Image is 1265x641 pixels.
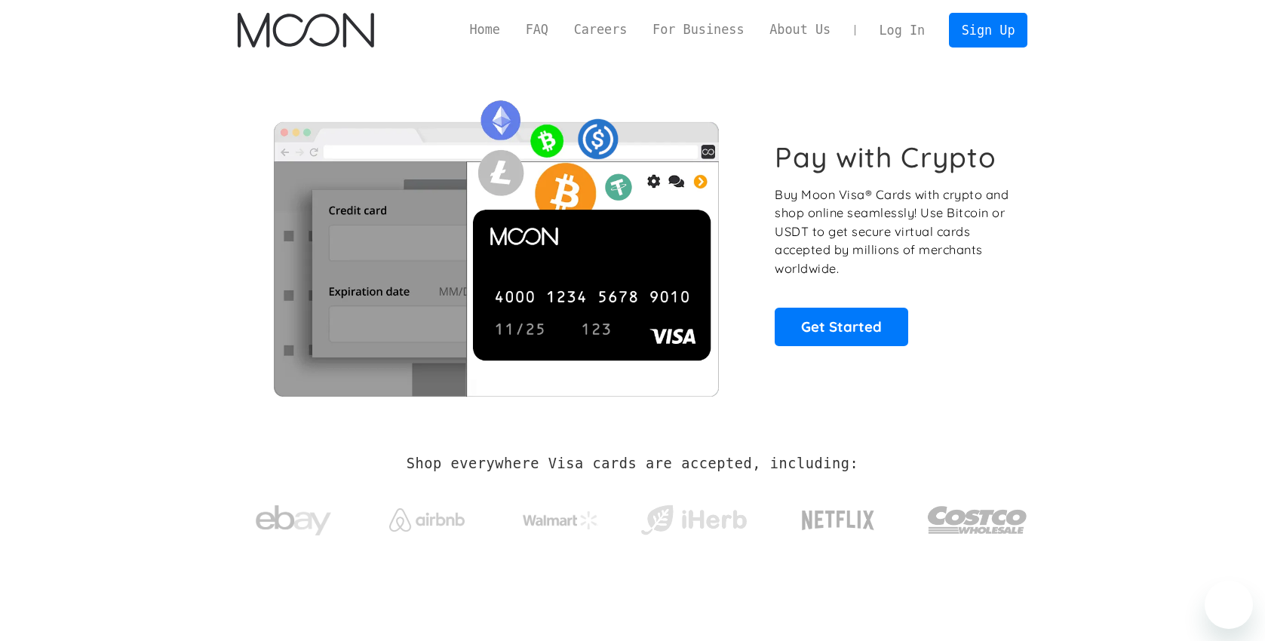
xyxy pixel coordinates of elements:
img: Netflix [800,501,876,539]
p: Buy Moon Visa® Cards with crypto and shop online seamlessly! Use Bitcoin or USDT to get secure vi... [775,186,1011,278]
a: Careers [561,20,640,39]
a: Costco [927,477,1028,556]
img: ebay [256,497,331,544]
h2: Shop everywhere Visa cards are accepted, including: [407,455,858,472]
img: Moon Cards let you spend your crypto anywhere Visa is accepted. [238,90,754,396]
img: Costco [927,492,1028,548]
a: FAQ [513,20,561,39]
img: Airbnb [389,508,465,532]
img: iHerb [637,501,750,540]
h1: Pay with Crypto [775,140,996,174]
a: iHerb [637,486,750,547]
a: home [238,13,374,48]
a: ebay [238,482,350,552]
a: Home [457,20,513,39]
iframe: Button to launch messaging window [1205,581,1253,629]
a: About Us [757,20,843,39]
a: Get Started [775,308,908,345]
a: Airbnb [370,493,483,539]
a: Log In [867,14,938,47]
img: Moon Logo [238,13,374,48]
a: Sign Up [949,13,1027,47]
a: Walmart [504,496,616,537]
a: For Business [640,20,757,39]
a: Netflix [771,486,906,547]
img: Walmart [523,511,598,529]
